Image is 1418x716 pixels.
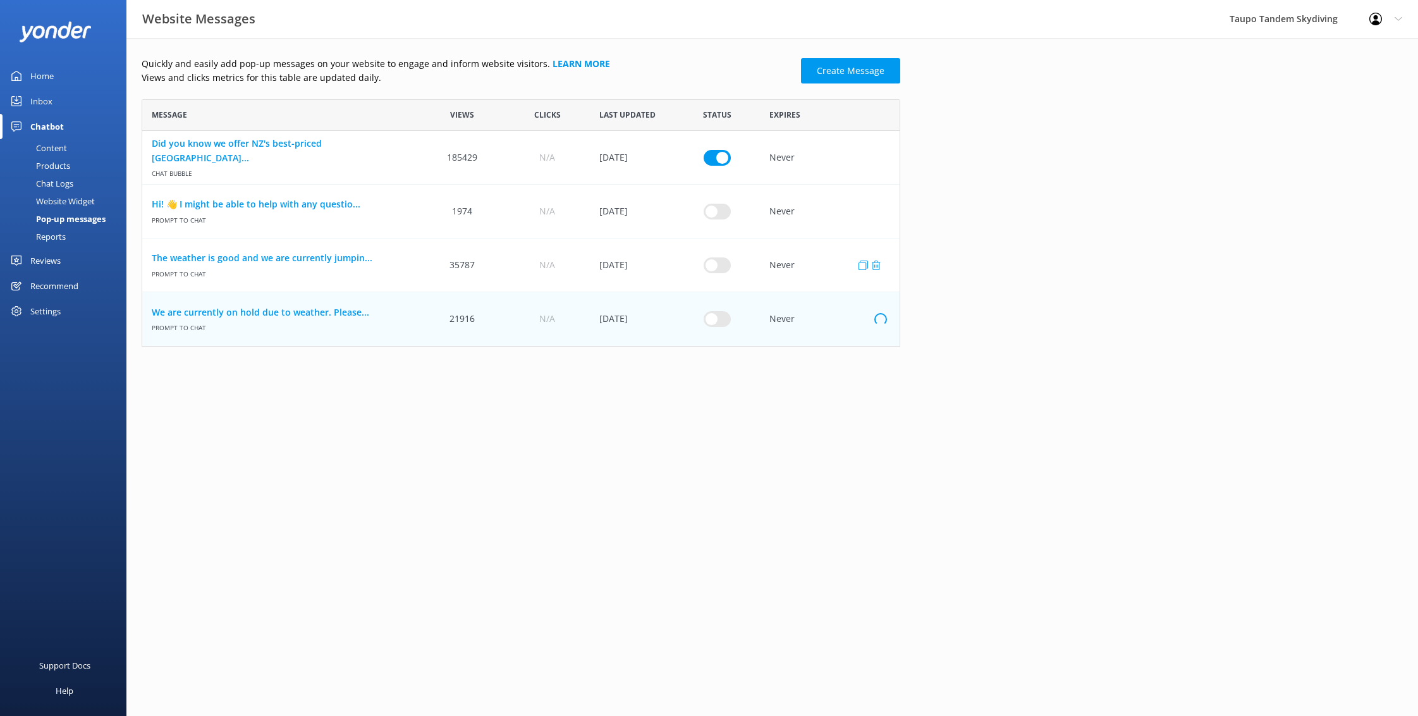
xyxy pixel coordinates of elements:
[539,258,555,272] span: N/A
[703,109,731,121] span: Status
[760,185,900,238] div: Never
[590,185,675,238] div: 07 May 2025
[142,71,793,85] p: Views and clicks metrics for this table are updated daily.
[760,131,900,185] div: Never
[8,192,126,210] a: Website Widget
[534,109,561,121] span: Clicks
[56,678,73,703] div: Help
[30,299,61,324] div: Settings
[8,210,106,228] div: Pop-up messages
[553,58,610,70] a: Learn more
[152,211,410,225] span: Prompt to Chat
[152,137,410,165] a: Did you know we offer NZ's best-priced [GEOGRAPHIC_DATA]...
[30,248,61,273] div: Reviews
[152,251,410,265] a: The weather is good and we are currently jumpin...
[8,175,73,192] div: Chat Logs
[8,157,70,175] div: Products
[30,89,52,114] div: Inbox
[142,185,900,238] div: row
[8,157,126,175] a: Products
[450,109,474,121] span: Views
[152,265,410,278] span: Prompt to Chat
[30,114,64,139] div: Chatbot
[8,228,66,245] div: Reports
[8,139,67,157] div: Content
[420,292,504,346] div: 21916
[142,131,900,185] div: row
[539,204,555,218] span: N/A
[152,109,187,121] span: Message
[8,192,95,210] div: Website Widget
[590,238,675,292] div: 27 Aug 2025
[142,131,900,346] div: grid
[420,238,504,292] div: 35787
[420,185,504,238] div: 1974
[142,57,793,71] p: Quickly and easily add pop-up messages on your website to engage and inform website visitors.
[760,238,900,292] div: Never
[152,165,410,178] span: Chat bubble
[19,22,92,42] img: yonder-white-logo.png
[142,292,900,346] div: row
[590,292,675,346] div: 30 Aug 2025
[539,151,555,164] span: N/A
[420,131,504,185] div: 185429
[8,175,126,192] a: Chat Logs
[30,63,54,89] div: Home
[8,228,126,245] a: Reports
[152,306,410,319] a: We are currently on hold due to weather. Please...
[152,197,410,211] a: Hi! 👋 I might be able to help with any questio...
[769,109,800,121] span: Expires
[599,109,656,121] span: Last updated
[801,58,900,83] a: Create Message
[539,312,555,326] span: N/A
[760,292,900,346] div: Never
[590,131,675,185] div: 30 Jan 2025
[8,139,126,157] a: Content
[8,210,126,228] a: Pop-up messages
[152,319,410,333] span: Prompt to Chat
[30,273,78,299] div: Recommend
[39,653,90,678] div: Support Docs
[142,238,900,292] div: row
[142,9,255,29] h3: Website Messages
